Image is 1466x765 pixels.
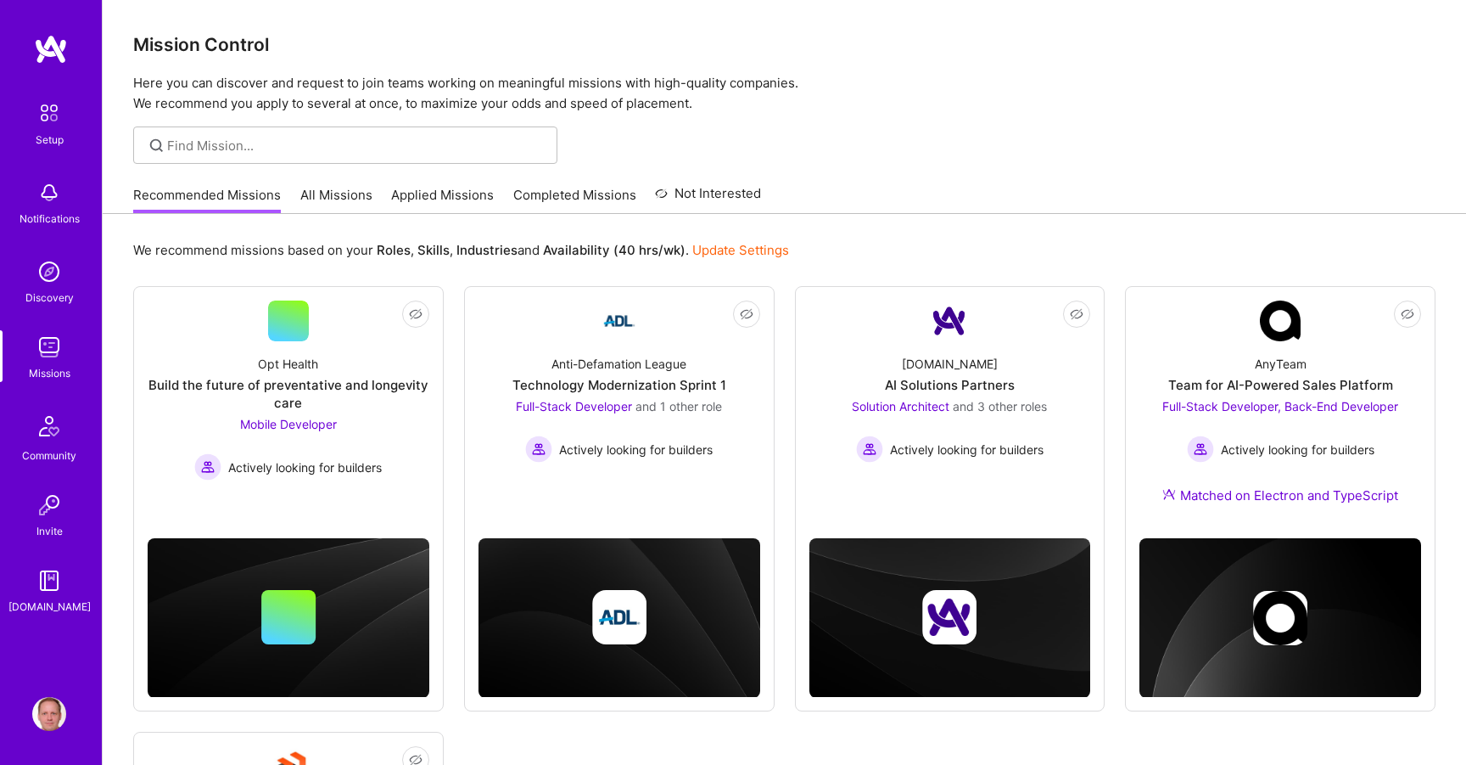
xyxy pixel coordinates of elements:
[409,307,422,321] i: icon EyeClosed
[133,241,789,259] p: We recommend missions based on your , , and .
[32,564,66,598] img: guide book
[525,436,552,463] img: Actively looking for builders
[1401,307,1414,321] i: icon EyeClosed
[953,399,1047,413] span: and 3 other roles
[1139,301,1421,525] a: Company LogoAnyTeamTeam for AI-Powered Sales PlatformFull-Stack Developer, Back-End Developer Act...
[29,364,70,382] div: Missions
[133,73,1435,114] p: Here you can discover and request to join teams working on meaningful missions with high-quality ...
[478,301,760,492] a: Company LogoAnti-Defamation LeagueTechnology Modernization Sprint 1Full-Stack Developer and 1 oth...
[36,522,63,540] div: Invite
[32,255,66,289] img: discovery
[36,131,64,149] div: Setup
[692,242,789,258] a: Update Settings
[512,376,726,394] div: Technology Modernization Sprint 1
[194,453,221,481] img: Actively looking for builders
[31,95,67,131] img: setup
[890,441,1044,458] span: Actively looking for builders
[34,34,68,65] img: logo
[1139,538,1421,698] img: cover
[32,697,66,731] img: User Avatar
[809,301,1091,492] a: Company Logo[DOMAIN_NAME]AI Solutions PartnersSolution Architect and 3 other rolesActively lookin...
[147,136,166,155] i: icon SearchGrey
[655,183,761,214] a: Not Interested
[1162,399,1398,413] span: Full-Stack Developer, Back-End Developer
[32,330,66,364] img: teamwork
[922,590,976,644] img: Company logo
[1162,487,1398,504] div: Matched on Electron and TypeScript
[417,242,450,258] b: Skills
[391,186,494,214] a: Applied Missions
[559,441,713,458] span: Actively looking for builders
[1260,301,1301,341] img: Company Logo
[543,242,685,258] b: Availability (40 hrs/wk)
[1162,487,1176,501] img: Ateam Purple Icon
[148,538,429,698] img: cover
[377,242,411,258] b: Roles
[133,34,1435,55] h3: Mission Control
[258,355,318,373] div: Opt Health
[32,488,66,522] img: Invite
[32,176,66,210] img: bell
[240,417,337,431] span: Mobile Developer
[300,186,372,214] a: All Missions
[592,590,646,644] img: Company logo
[148,301,429,492] a: Opt HealthBuild the future of preventative and longevity careMobile Developer Actively looking fo...
[635,399,722,413] span: and 1 other role
[1168,376,1393,394] div: Team for AI-Powered Sales Platform
[228,458,382,476] span: Actively looking for builders
[740,307,753,321] i: icon EyeClosed
[478,538,760,698] img: cover
[809,538,1091,698] img: cover
[902,355,998,373] div: [DOMAIN_NAME]
[20,210,80,228] div: Notifications
[551,355,686,373] div: Anti-Defamation League
[1221,441,1374,458] span: Actively looking for builders
[852,399,949,413] span: Solution Architect
[885,376,1015,394] div: AI Solutions Partners
[929,301,970,341] img: Company Logo
[516,399,632,413] span: Full-Stack Developer
[1255,355,1307,373] div: AnyTeam
[1253,591,1307,645] img: Company logo
[25,289,74,307] div: Discovery
[28,697,70,731] a: User Avatar
[167,137,545,155] input: Find Mission...
[1070,307,1083,321] i: icon EyeClosed
[599,301,640,341] img: Company Logo
[8,598,91,616] div: [DOMAIN_NAME]
[22,447,76,464] div: Community
[29,406,70,447] img: Community
[856,436,883,463] img: Actively looking for builders
[456,242,518,258] b: Industries
[1187,436,1214,463] img: Actively looking for builders
[513,186,636,214] a: Completed Missions
[148,376,429,412] div: Build the future of preventative and longevity care
[133,186,281,214] a: Recommended Missions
